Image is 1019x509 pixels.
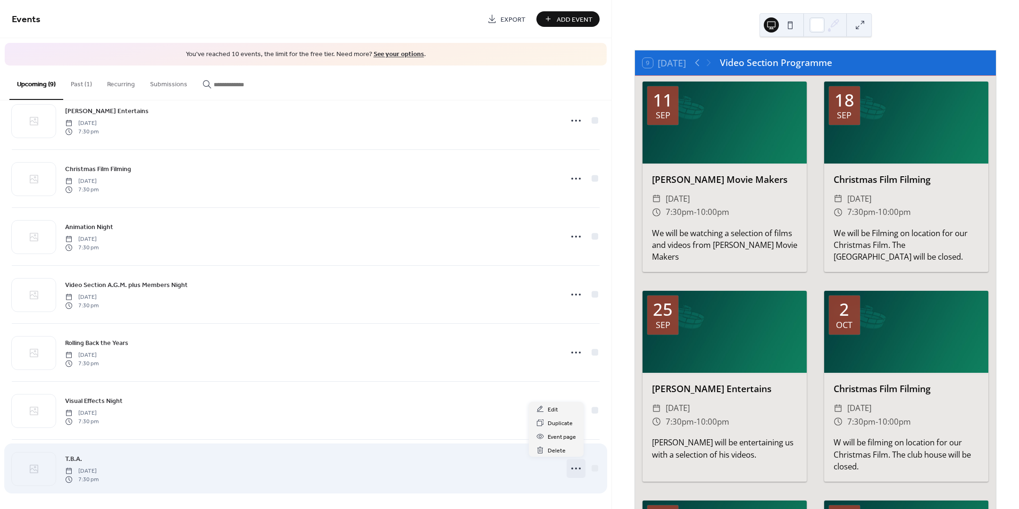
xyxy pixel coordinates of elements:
[847,415,876,429] span: 7:30pm
[65,302,99,310] span: 7:30 pm
[65,467,99,475] span: [DATE]
[656,320,670,329] div: Sep
[65,106,149,116] a: [PERSON_NAME] Entertains
[824,436,988,472] div: W will be filming on location for our Christmas Film. The club house will be closed.
[100,66,142,99] button: Recurring
[666,205,694,219] span: 7:30pm
[834,205,843,219] div: ​
[9,66,63,100] button: Upcoming (9)
[837,111,852,119] div: Sep
[847,205,876,219] span: 7:30pm
[696,415,729,429] span: 10:00pm
[65,186,99,194] span: 7:30 pm
[694,205,696,219] span: -
[653,301,673,318] div: 25
[65,119,99,127] span: [DATE]
[720,56,832,70] div: Video Section Programme
[694,415,696,429] span: -
[65,409,99,417] span: [DATE]
[142,66,195,99] button: Submissions
[666,402,690,415] span: [DATE]
[847,192,871,206] span: [DATE]
[876,205,878,219] span: -
[548,446,566,456] span: Delete
[65,244,99,252] span: 7:30 pm
[65,222,113,232] a: Animation Night
[643,227,807,263] div: We will be watching a selection of films and videos from [PERSON_NAME] Movie Makers
[643,173,807,187] div: [PERSON_NAME] Movie Makers
[65,453,82,464] a: T.B.A.
[65,164,131,174] a: Christmas Film Filming
[65,128,99,136] span: 7:30 pm
[824,227,988,263] div: We will be Filming on location for our Christmas Film. The [GEOGRAPHIC_DATA] will be closed.
[666,415,694,429] span: 7:30pm
[65,279,188,290] a: Video Section A.G.M. plus Members Night
[548,419,573,428] span: Duplicate
[65,177,99,185] span: [DATE]
[847,402,871,415] span: [DATE]
[652,415,661,429] div: ​
[65,337,128,348] a: Rolling Back the Years
[65,360,99,368] span: 7:30 pm
[834,402,843,415] div: ​
[652,402,661,415] div: ​
[65,235,99,243] span: [DATE]
[65,395,123,406] a: Visual Effects Night
[656,111,670,119] div: Sep
[63,66,100,99] button: Past (1)
[65,222,113,232] span: Animation Night
[548,405,558,415] span: Edit
[14,50,597,59] span: You've reached 10 events, the limit for the free tier. Need more? .
[65,418,99,426] span: 7:30 pm
[65,396,123,406] span: Visual Effects Night
[548,432,576,442] span: Event page
[652,192,661,206] div: ​
[65,454,82,464] span: T.B.A.
[643,436,807,460] div: [PERSON_NAME] will be entertaining us with a selection of his videos.
[65,280,188,290] span: Video Section A.G.M. plus Members Night
[696,205,729,219] span: 10:00pm
[653,92,673,109] div: 11
[834,415,843,429] div: ​
[878,415,911,429] span: 10:00pm
[836,320,852,329] div: Oct
[65,476,99,484] span: 7:30 pm
[12,10,41,29] span: Events
[652,205,661,219] div: ​
[878,205,911,219] span: 10:00pm
[834,192,843,206] div: ​
[65,293,99,301] span: [DATE]
[824,173,988,187] div: Christmas Film Filming
[480,11,533,27] a: Export
[876,415,878,429] span: -
[374,48,424,61] a: See your options
[501,15,526,25] span: Export
[835,92,854,109] div: 18
[643,382,807,396] div: [PERSON_NAME] Entertains
[666,192,690,206] span: [DATE]
[65,351,99,359] span: [DATE]
[824,382,988,396] div: Christmas Film Filming
[839,301,849,318] div: 2
[65,338,128,348] span: Rolling Back the Years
